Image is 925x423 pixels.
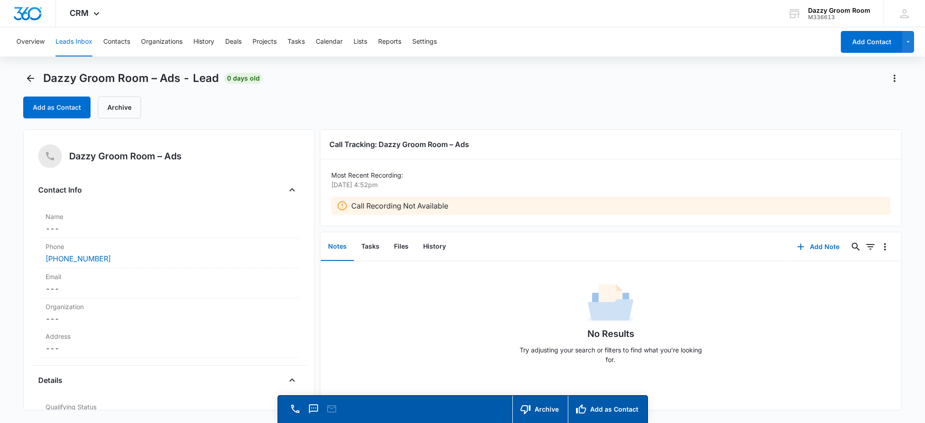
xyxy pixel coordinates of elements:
[56,27,92,56] button: Leads Inbox
[863,240,878,254] button: Filters
[38,375,62,386] h4: Details
[387,233,416,261] button: Files
[45,402,292,412] label: Qualifying Status
[193,27,214,56] button: History
[416,233,453,261] button: History
[38,328,299,358] div: Address---
[253,27,277,56] button: Projects
[849,240,863,254] button: Search...
[515,345,706,364] p: Try adjusting your search or filters to find what you’re looking for.
[38,208,299,238] div: Name---
[38,238,299,268] div: Phone[PHONE_NUMBER]
[887,71,902,86] button: Actions
[23,71,38,86] button: Back
[225,27,242,56] button: Deals
[512,396,568,423] button: Archive
[45,223,292,234] dd: ---
[307,403,320,415] button: Text
[354,233,387,261] button: Tasks
[45,272,292,281] label: Email
[224,73,263,84] span: 0 days old
[587,327,634,341] h1: No Results
[588,281,633,327] img: No Data
[16,27,45,56] button: Overview
[23,97,91,118] button: Add as Contact
[38,298,299,328] div: Organization---
[45,253,111,264] a: [PHONE_NUMBER]
[69,149,182,163] h5: Dazzy Groom Room – Ads
[329,139,893,150] h3: Call Tracking: Dazzy Groom Room – Ads
[70,8,89,18] span: CRM
[878,240,892,254] button: Overflow Menu
[45,302,292,311] label: Organization
[98,97,141,118] button: Archive
[45,331,292,341] label: Address
[45,313,292,324] dd: ---
[289,408,302,416] a: Call
[351,200,448,211] p: Call Recording Not Available
[45,242,292,251] label: Phone
[321,233,354,261] button: Notes
[568,396,647,423] button: Add as Contact
[316,27,343,56] button: Calendar
[289,403,302,415] button: Call
[38,268,299,298] div: Email---
[331,180,885,189] p: [DATE] 4:52pm
[103,27,130,56] button: Contacts
[331,170,891,180] p: Most Recent Recording:
[288,27,305,56] button: Tasks
[45,343,292,354] dd: ---
[285,183,299,197] button: Close
[285,373,299,387] button: Close
[808,7,870,14] div: account name
[412,27,437,56] button: Settings
[141,27,182,56] button: Organizations
[354,27,367,56] button: Lists
[378,27,401,56] button: Reports
[38,184,82,195] h4: Contact Info
[307,408,320,416] a: Text
[808,14,870,20] div: account id
[45,283,292,294] dd: ---
[43,71,219,85] span: Dazzy Groom Room – Ads - Lead
[45,212,292,221] label: Name
[788,236,849,258] button: Add Note
[841,31,902,53] button: Add Contact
